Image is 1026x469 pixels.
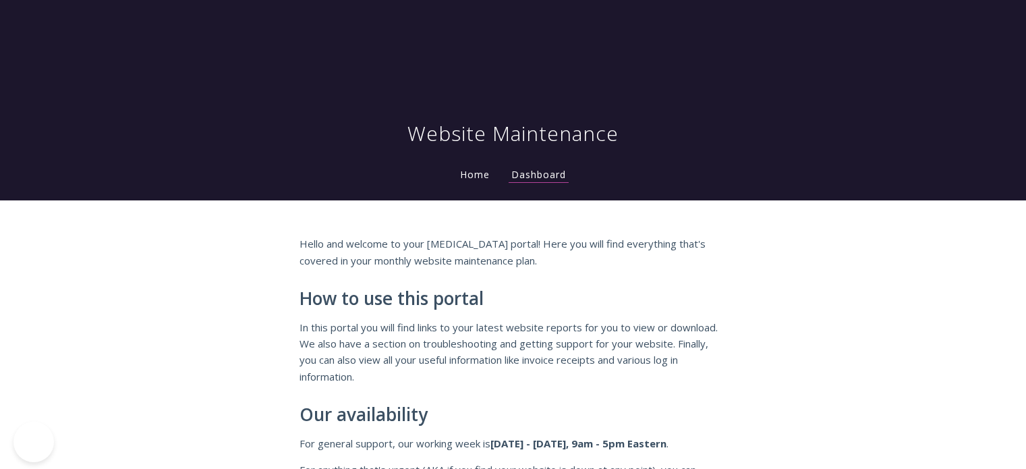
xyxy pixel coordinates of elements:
a: Home [457,168,492,181]
p: In this portal you will find links to your latest website reports for you to view or download. We... [300,319,727,385]
p: For general support, our working week is . [300,435,727,451]
a: Dashboard [509,168,569,183]
strong: [DATE] - [DATE], 9am - 5pm Eastern [490,437,666,450]
h1: Website Maintenance [407,120,619,147]
p: Hello and welcome to your [MEDICAL_DATA] portal! Here you will find everything that's covered in ... [300,236,727,269]
h2: Our availability [300,405,727,425]
h2: How to use this portal [300,289,727,309]
iframe: Toggle Customer Support [13,422,54,462]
